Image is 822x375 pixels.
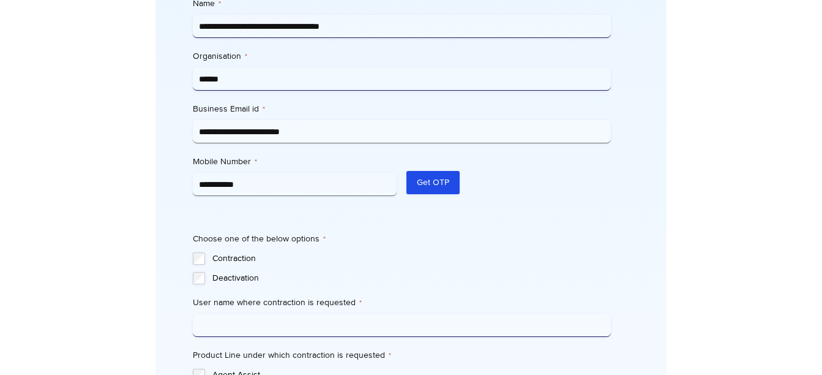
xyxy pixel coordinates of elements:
label: Contraction [212,252,611,265]
legend: Choose one of the below options [193,233,326,245]
button: Get OTP [406,171,460,194]
label: Organisation [193,50,611,63]
label: Business Email id [193,103,611,115]
label: Mobile Number [193,156,397,168]
label: Deactivation [212,272,611,284]
label: User name where contraction is requested [193,297,611,309]
legend: Product Line under which contraction is requested [193,349,391,362]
